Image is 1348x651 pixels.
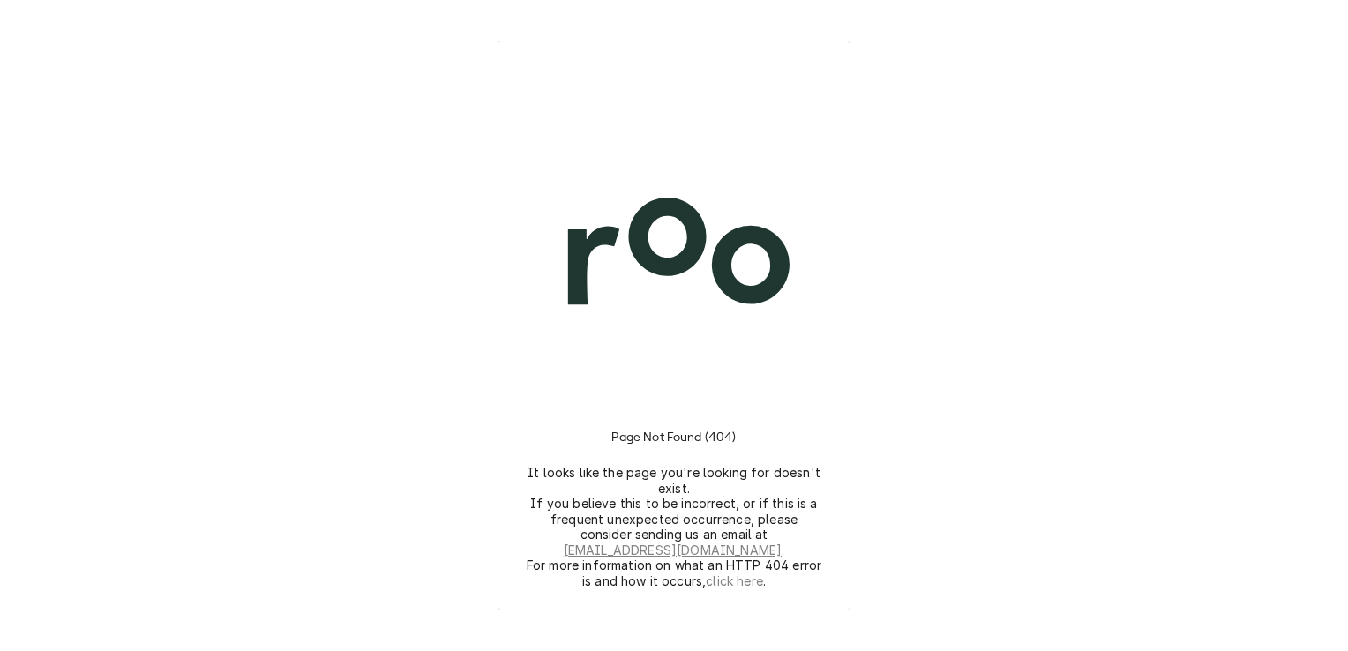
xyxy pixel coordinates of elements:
[611,408,736,465] h3: Page Not Found (404)
[526,557,822,588] p: For more information on what an HTTP 404 error is and how it occurs, .
[526,496,822,557] p: If you believe this to be incorrect, or if this is a frequent unexpected occurrence, please consi...
[520,408,828,588] div: Instructions
[520,100,828,408] img: Logo
[564,542,782,558] a: [EMAIL_ADDRESS][DOMAIN_NAME]
[706,573,763,589] a: click here
[520,63,828,588] div: Logo and Instructions Container
[526,465,822,496] p: It looks like the page you're looking for doesn't exist.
